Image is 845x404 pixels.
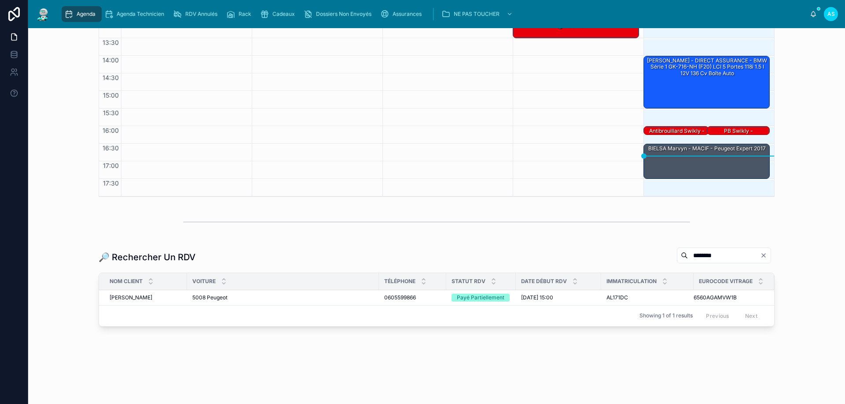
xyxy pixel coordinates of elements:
span: 0605599866 [384,294,416,301]
div: 🕒 RÉUNION - - [513,21,639,38]
a: 0605599866 [384,294,441,301]
a: Dossiers Non Envoyés [301,6,378,22]
span: Agenda Technicien [117,11,164,18]
div: scrollable content [58,4,810,24]
img: App logo [35,7,51,21]
a: Cadeaux [257,6,301,22]
span: Immatriculation [606,278,657,285]
span: Cadeaux [272,11,295,18]
a: NE PAS TOUCHER [439,6,517,22]
span: 17:00 [101,162,121,169]
div: [PERSON_NAME] - DIRECT ASSURANCE - BMW Série 1 GK-716-NH (F20) LCI 5 portes 118i 1.5 i 12V 136 cv... [644,56,769,108]
span: Date Début RDV [521,278,567,285]
div: antibrouillard swikly - MUTUELLE DE POITIERS - Clio 4 [644,127,709,135]
span: 15:30 [101,109,121,116]
span: Nom Client [110,278,143,285]
span: Voiture [192,278,216,285]
span: 6560AGAMVW1B [694,294,737,301]
span: 13:30 [100,39,121,46]
div: PB swikly - MUTUELLE DE POITIERS - Clio 4 [709,127,769,148]
span: 17:30 [101,179,121,187]
span: Rack [239,11,251,18]
span: Eurocode Vitrage [699,278,753,285]
a: RDV Annulés [170,6,224,22]
span: Téléphone [384,278,415,285]
span: Agenda [77,11,96,18]
span: 14:00 [100,56,121,64]
div: antibrouillard swikly - MUTUELLE DE POITIERS - Clio 4 [645,127,708,148]
a: [DATE] 15:00 [521,294,596,301]
div: PB swikly - MUTUELLE DE POITIERS - Clio 4 [707,127,769,135]
span: 14:30 [100,74,121,81]
span: Statut RDV [452,278,485,285]
span: [PERSON_NAME] [110,294,152,301]
a: 6560AGAMVW1B [694,294,764,301]
span: 5008 Peugeot [192,294,228,301]
span: AS [827,11,835,18]
span: NE PAS TOUCHER [454,11,500,18]
a: Rack [224,6,257,22]
a: Agenda [62,6,102,22]
span: Assurances [393,11,422,18]
span: 15:00 [101,91,121,99]
span: RDV Annulés [185,11,217,18]
a: 5008 Peugeot [192,294,374,301]
span: 16:00 [100,127,121,134]
span: Dossiers Non Envoyés [316,11,371,18]
div: [PERSON_NAME] - DIRECT ASSURANCE - BMW Série 1 GK-716-NH (F20) LCI 5 portes 118i 1.5 i 12V 136 cv... [645,57,769,77]
div: BIELSA Marvyn - MACIF - Peugeot Expert 2017 [645,145,769,153]
a: Assurances [378,6,428,22]
a: Payé Partiellement [452,294,511,302]
button: Clear [760,252,771,259]
span: [DATE] 15:00 [521,294,553,301]
a: Agenda Technicien [102,6,170,22]
span: AL171DC [606,294,628,301]
span: 16:30 [100,144,121,152]
div: Payé Partiellement [457,294,504,302]
a: AL171DC [606,294,688,301]
a: [PERSON_NAME] [110,294,182,301]
h1: 🔎 Rechercher Un RDV [99,251,195,263]
span: Showing 1 of 1 results [639,312,693,319]
div: BIELSA Marvyn - MACIF - Peugeot Expert 2017 [644,144,769,178]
